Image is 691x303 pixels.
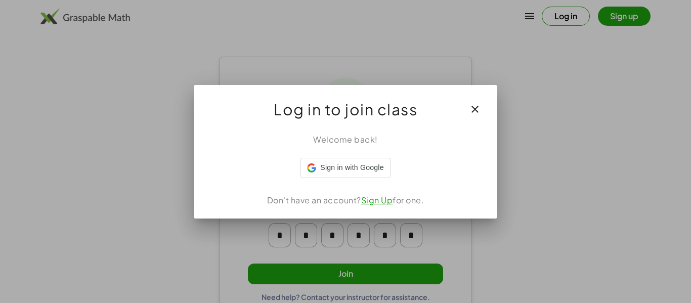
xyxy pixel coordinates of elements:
a: Sign Up [361,195,393,205]
div: Sign in with Google [300,158,390,178]
div: Welcome back! [206,134,485,146]
div: Don't have an account? for one. [206,194,485,206]
span: Sign in with Google [320,162,383,173]
span: Log in to join class [274,97,417,121]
